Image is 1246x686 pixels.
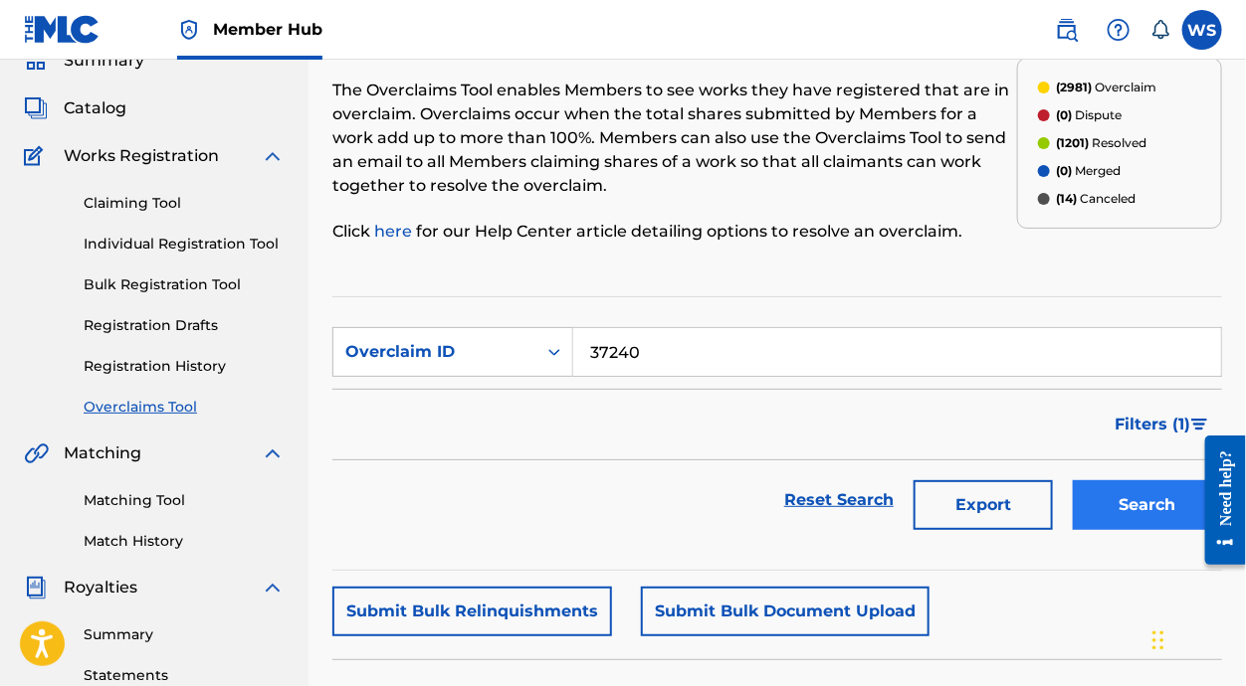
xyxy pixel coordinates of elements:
iframe: Chat Widget [1146,591,1246,686]
div: Notifications [1150,20,1170,40]
div: Help [1099,10,1139,50]
span: (1201) [1056,135,1089,150]
div: User Menu [1182,10,1222,50]
img: expand [261,144,285,168]
span: Royalties [64,576,137,600]
a: Claiming Tool [84,193,285,214]
span: (0) [1056,107,1072,122]
a: CatalogCatalog [24,96,126,120]
span: Catalog [64,96,126,120]
img: Matching [24,441,49,465]
p: Click for our Help Center article detailing options to resolve an overclaim. [332,220,1017,244]
button: Search [1073,480,1222,530]
img: help [1107,18,1131,42]
a: Reset Search [774,478,904,522]
a: Match History [84,531,285,552]
img: expand [261,441,285,465]
img: Summary [24,49,48,73]
img: Top Rightsholder [177,18,201,42]
p: The Overclaims Tool enables Members to see works they have registered that are in overclaim. Over... [332,79,1017,198]
a: Registration History [84,356,285,377]
span: (14) [1056,191,1077,206]
span: (0) [1056,163,1072,178]
span: (2981) [1056,80,1092,94]
a: Overclaims Tool [84,397,285,418]
button: Filters (1) [1103,400,1222,449]
img: Catalog [24,96,48,120]
span: Filters ( 1 ) [1115,413,1190,436]
a: here [374,222,416,241]
p: Merged [1056,162,1121,180]
a: Statements [84,665,285,686]
img: filter [1191,419,1208,430]
p: Canceled [1056,190,1136,208]
a: Bulk Registration Tool [84,274,285,295]
div: Drag [1152,610,1164,670]
img: Works Registration [24,144,50,168]
a: Registration Drafts [84,315,285,336]
iframe: Resource Center [1190,421,1246,581]
img: MLC Logo [24,15,101,44]
button: Submit Bulk Document Upload [641,587,930,636]
div: Overclaim ID [345,340,524,364]
a: Matching Tool [84,490,285,511]
p: Overclaim [1056,79,1156,96]
span: Works Registration [64,144,219,168]
img: expand [261,576,285,600]
a: Public Search [1047,10,1087,50]
p: Dispute [1056,106,1122,124]
form: Search Form [332,327,1222,540]
a: SummarySummary [24,49,144,73]
img: Royalties [24,576,48,600]
img: search [1055,18,1079,42]
a: Summary [84,624,285,645]
span: Summary [64,49,144,73]
span: Matching [64,441,141,465]
p: Resolved [1056,134,1146,152]
button: Submit Bulk Relinquishments [332,587,612,636]
button: Export [914,480,1053,530]
a: Individual Registration Tool [84,234,285,255]
span: Member Hub [213,18,322,41]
